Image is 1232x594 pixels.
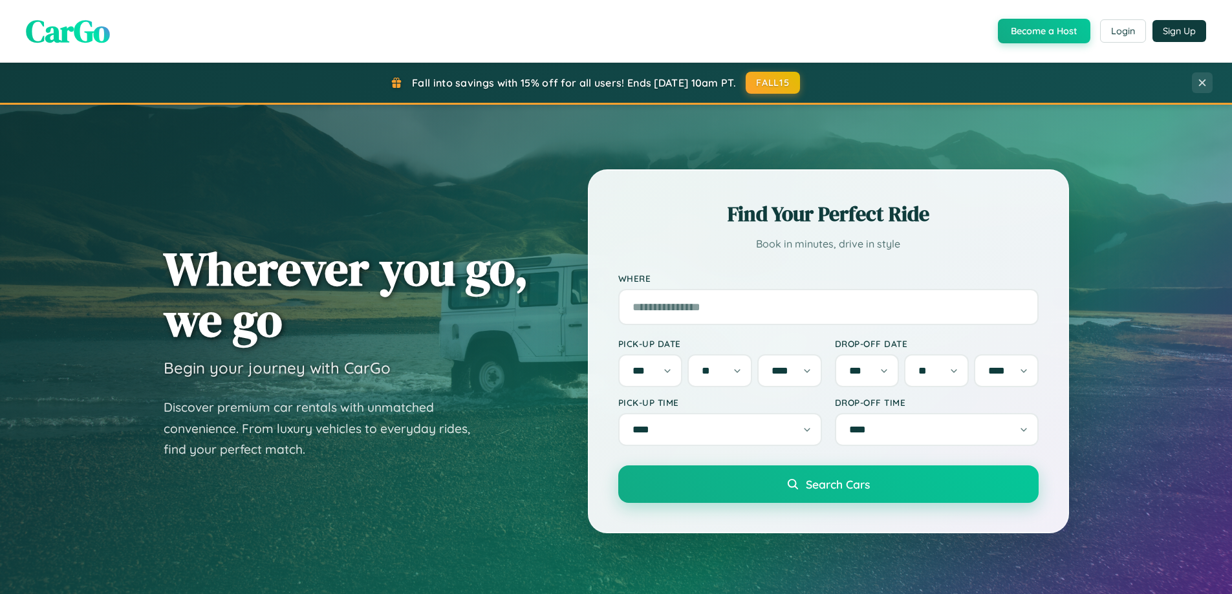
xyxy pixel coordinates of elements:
h1: Wherever you go, we go [164,243,528,345]
label: Pick-up Date [618,338,822,349]
button: Login [1100,19,1146,43]
button: Become a Host [998,19,1090,43]
button: Search Cars [618,465,1039,503]
h3: Begin your journey with CarGo [164,358,391,377]
p: Book in minutes, drive in style [618,235,1039,253]
h2: Find Your Perfect Ride [618,200,1039,228]
button: Sign Up [1152,20,1206,42]
label: Pick-up Time [618,397,822,408]
label: Drop-off Date [835,338,1039,349]
label: Drop-off Time [835,397,1039,408]
span: Search Cars [806,477,870,491]
p: Discover premium car rentals with unmatched convenience. From luxury vehicles to everyday rides, ... [164,397,487,460]
span: Fall into savings with 15% off for all users! Ends [DATE] 10am PT. [412,76,736,89]
label: Where [618,273,1039,284]
button: FALL15 [746,72,800,94]
span: CarGo [26,10,110,52]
